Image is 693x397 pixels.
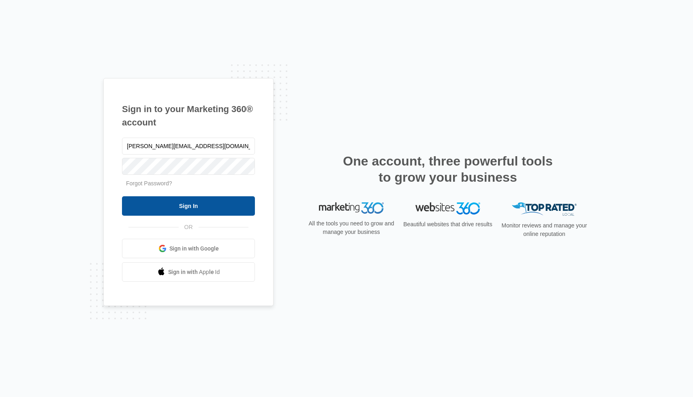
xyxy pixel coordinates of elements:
[319,202,384,214] img: Marketing 360
[499,221,590,238] p: Monitor reviews and manage your online reputation
[340,153,555,185] h2: One account, three powerful tools to grow your business
[122,196,255,216] input: Sign In
[126,180,172,187] a: Forgot Password?
[306,219,397,236] p: All the tools you need to grow and manage your business
[122,239,255,258] a: Sign in with Google
[168,268,220,276] span: Sign in with Apple Id
[122,138,255,155] input: Email
[512,202,577,216] img: Top Rated Local
[122,102,255,129] h1: Sign in to your Marketing 360® account
[169,244,219,253] span: Sign in with Google
[402,220,493,229] p: Beautiful websites that drive results
[122,262,255,282] a: Sign in with Apple Id
[179,223,199,231] span: OR
[415,202,480,214] img: Websites 360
